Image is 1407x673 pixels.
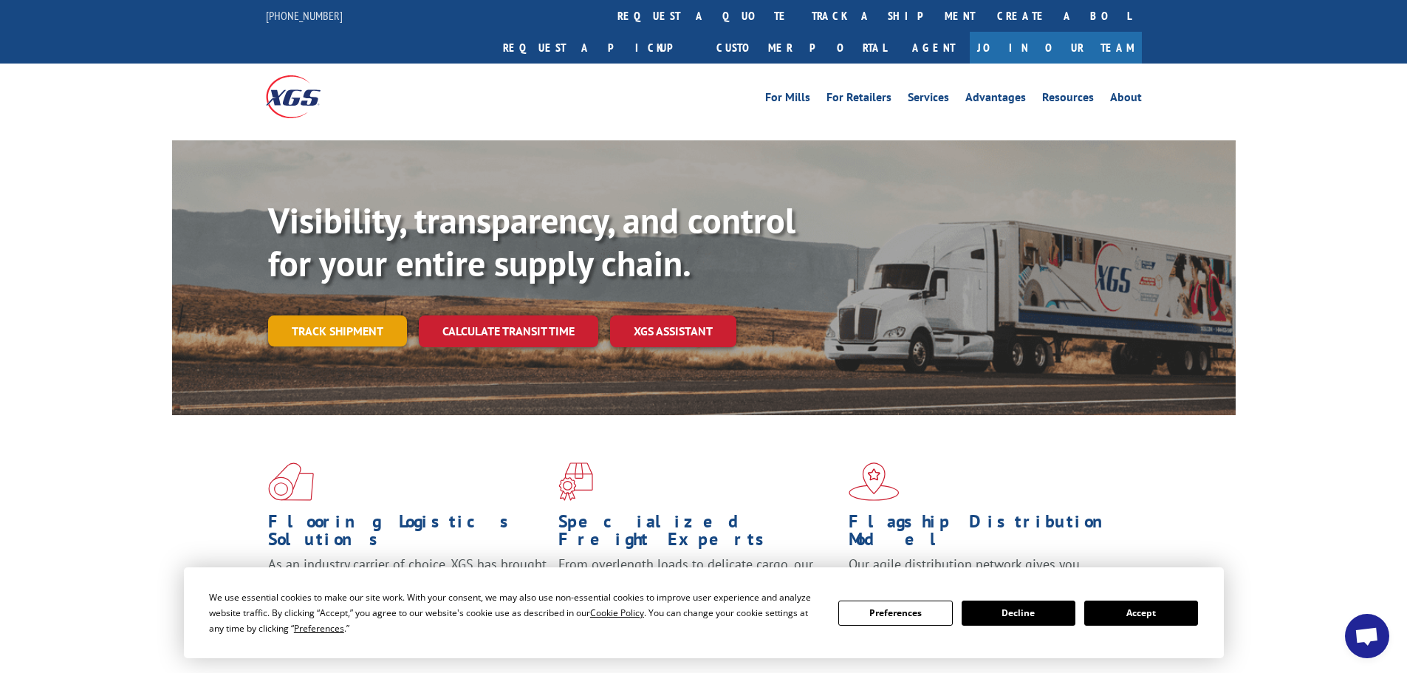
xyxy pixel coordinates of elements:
a: XGS ASSISTANT [610,315,736,347]
a: Advantages [965,92,1026,108]
h1: Flagship Distribution Model [849,513,1128,556]
a: [PHONE_NUMBER] [266,8,343,23]
span: As an industry carrier of choice, XGS has brought innovation and dedication to flooring logistics... [268,556,547,608]
a: About [1110,92,1142,108]
span: Cookie Policy [590,607,644,619]
b: Visibility, transparency, and control for your entire supply chain. [268,197,795,286]
a: Services [908,92,949,108]
span: Preferences [294,622,344,635]
img: xgs-icon-total-supply-chain-intelligence-red [268,462,314,501]
a: Request a pickup [492,32,705,64]
p: From overlength loads to delicate cargo, our experienced staff knows the best way to move your fr... [558,556,838,621]
a: For Retailers [826,92,891,108]
a: For Mills [765,92,810,108]
a: Join Our Team [970,32,1142,64]
h1: Flooring Logistics Solutions [268,513,547,556]
a: Resources [1042,92,1094,108]
img: xgs-icon-focused-on-flooring-red [558,462,593,501]
div: We use essential cookies to make our site work. With your consent, we may also use non-essential ... [209,590,821,636]
a: Customer Portal [705,32,897,64]
button: Decline [962,601,1075,626]
button: Accept [1084,601,1198,626]
div: Open chat [1345,614,1389,658]
button: Preferences [838,601,952,626]
span: Our agile distribution network gives you nationwide inventory management on demand. [849,556,1120,590]
img: xgs-icon-flagship-distribution-model-red [849,462,900,501]
a: Calculate transit time [419,315,598,347]
a: Agent [897,32,970,64]
h1: Specialized Freight Experts [558,513,838,556]
a: Track shipment [268,315,407,346]
div: Cookie Consent Prompt [184,567,1224,658]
